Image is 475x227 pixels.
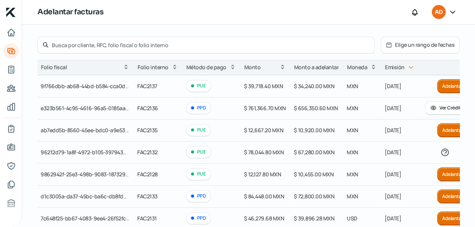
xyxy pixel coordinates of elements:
span: MXN [347,82,358,90]
span: [DATE] [385,193,401,200]
span: $ 78,044.80 MXN [244,148,284,156]
a: Documentos [3,177,19,192]
span: [DATE] [385,215,401,222]
span: [DATE] [385,171,401,178]
span: $ 84,448.00 MXN [244,193,284,200]
button: Adelantar [437,189,468,203]
div: PPD [186,102,211,114]
span: FAC2136 [137,104,158,112]
span: $ 39,896.28 MXN [294,215,335,222]
span: $ 67,280.00 MXN [294,148,335,156]
span: e323b561-4c95-4616-96a5-0185aa8fc940 [41,104,142,112]
a: Inicio [3,25,19,40]
span: d1c3005a-da37-45bc-ba6c-db8fdd1c8dd1 [41,193,143,200]
div: PUE [186,168,211,180]
span: Folio fiscal [41,63,67,72]
span: Folio interno [138,63,169,72]
span: $ 10,920.00 MXN [294,126,335,134]
div: PUE [186,146,211,158]
a: Representantes [3,158,19,174]
span: FAC2132 [137,148,158,156]
span: Emisión [385,63,405,72]
span: $ 39,718.40 MXN [244,82,283,90]
span: $ 34,240.00 MXN [294,82,335,90]
span: FAC2133 [137,193,158,200]
span: AD [435,8,443,17]
span: [DATE] [385,148,401,156]
button: Elige un rango de fechas [381,37,459,53]
span: MXN [347,171,358,178]
span: 7c648f25-bb67-4083-9ee4-26f52fcc84cf [41,215,139,222]
span: ab7edd5b-8560-45ee-bdc0-a9e53d5043c5 [41,126,146,134]
a: Mi contrato [3,121,19,137]
span: FAC2128 [137,171,158,178]
span: Método de pago [186,63,226,72]
span: 9862942f-25e3-498b-9083-18732929d31c [41,171,143,178]
button: Adelantar [437,79,468,93]
a: Mis finanzas [3,99,19,114]
span: USD [347,215,358,222]
span: MXN [347,193,358,200]
a: Adelantar facturas [3,43,19,59]
h1: Adelantar facturas [37,7,103,18]
span: [DATE] [385,82,401,90]
span: Monto [244,63,261,72]
span: [DATE] [385,104,401,112]
span: Monto a adelantar [294,63,339,72]
button: Adelantar [437,212,468,225]
div: PUE [186,124,211,136]
a: Tus créditos [3,62,19,77]
span: $ 12,127.80 MXN [244,171,281,178]
span: $ 72,800.00 MXN [294,193,335,200]
span: FAC2137 [137,82,157,90]
span: Moneda [347,63,367,72]
span: [DATE] [385,126,401,134]
span: $ 10,455.00 MXN [294,171,334,178]
span: 96212d79-1a8f-4972-b105-397943d03fea [41,148,140,156]
span: $ 46,279.68 MXN [244,215,284,222]
a: Pago a proveedores [3,80,19,96]
button: Adelantar [437,167,468,181]
div: PPD [186,212,211,224]
button: Ver Crédito [425,101,468,115]
span: $ 12,667.20 MXN [244,126,284,134]
a: Buró de crédito [3,195,19,211]
span: MXN [347,104,358,112]
span: FAC2135 [137,126,158,134]
input: Busca por cliente, RFC, folio fiscal o folio interno [52,41,369,49]
span: $ 761,366.70 MXN [244,104,286,112]
span: FAC2131 [137,215,157,222]
span: $ 656,350.60 MXN [294,104,338,112]
span: MXN [347,148,358,156]
span: 9f766dbb-ab68-44bd-b584-cca0d1cebff6 [41,82,143,90]
div: PPD [186,190,211,202]
div: PUE [186,80,211,92]
span: MXN [347,126,358,134]
button: Adelantar [437,123,468,137]
a: Información general [3,140,19,155]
